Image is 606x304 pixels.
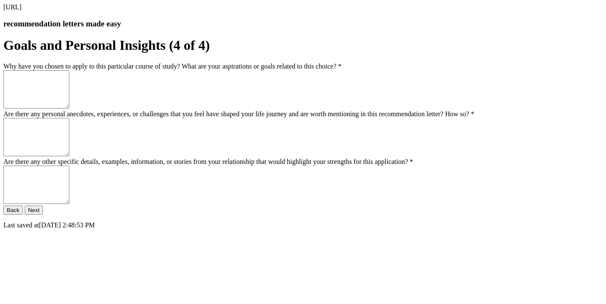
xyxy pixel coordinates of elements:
[3,158,413,165] label: Are there any other specific details, examples, information, or stories from your relationship th...
[3,221,603,229] p: Last saved at [DATE] 2:48:53 PM
[3,110,474,118] label: Are there any personal anecdotes, experiences, or challenges that you feel have shaped your life ...
[3,19,603,29] h3: recommendation letters made easy
[3,3,22,11] span: [URL]
[25,206,43,215] button: Next
[3,206,23,215] button: Back
[3,63,341,70] label: Why have you chosen to apply to this particular course of study? What are your aspirations or goa...
[3,37,603,53] h1: Goals and Personal Insights (4 of 4)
